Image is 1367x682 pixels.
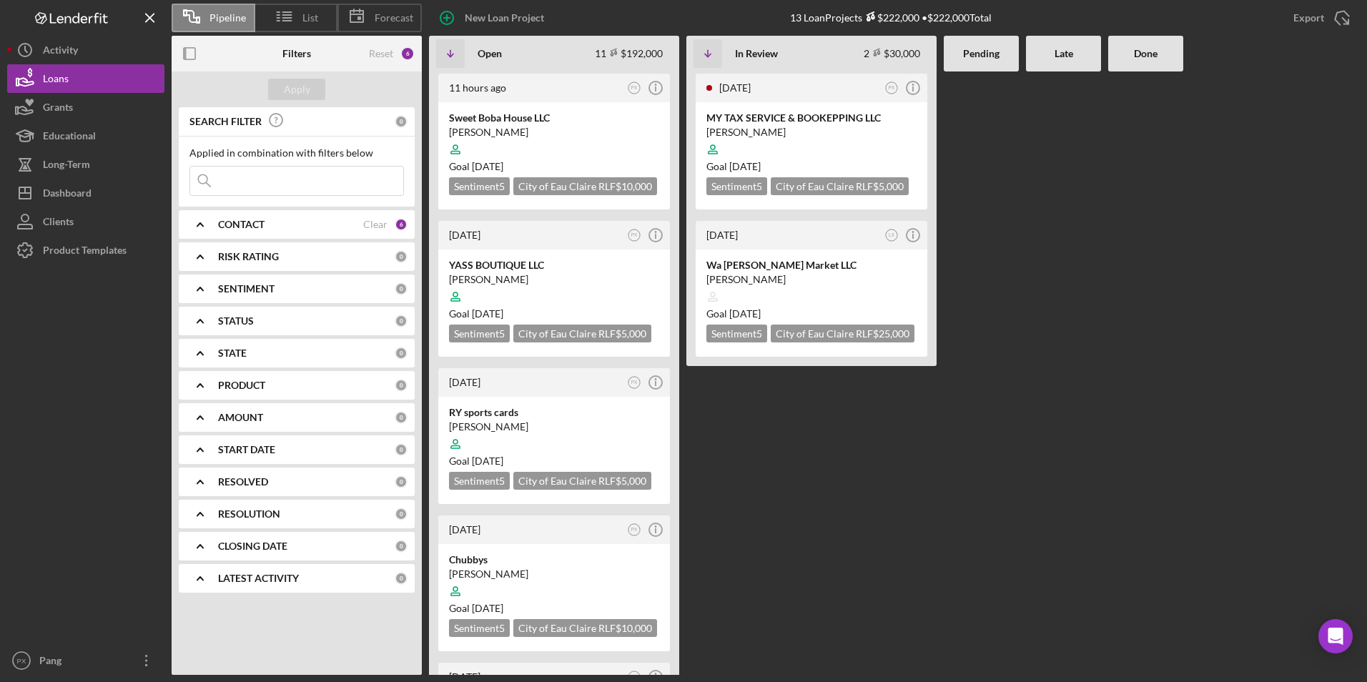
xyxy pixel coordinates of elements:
[625,79,644,98] button: PX
[43,150,90,182] div: Long-Term
[395,572,408,585] div: 0
[694,71,929,212] a: [DATE]PXMY TAX SERVICE & BOOKEPPING LLC[PERSON_NAME]Goal [DATE]Sentiment5City of Eau Claire RLF$5...
[395,475,408,488] div: 0
[706,258,917,272] div: Wa [PERSON_NAME] Market LLC
[449,567,659,581] div: [PERSON_NAME]
[449,272,659,287] div: [PERSON_NAME]
[218,412,263,423] b: AMOUNT
[218,573,299,584] b: LATEST ACTIVITY
[706,307,761,320] span: Goal
[7,36,164,64] button: Activity
[472,455,503,467] time: 08/09/2025
[284,79,310,100] div: Apply
[513,472,651,490] div: City of Eau Claire RLF $5,000
[7,179,164,207] button: Dashboard
[436,366,672,506] a: [DATE]PXRY sports cards[PERSON_NAME]Goal [DATE]Sentiment5City of Eau Claire RLF$5,000
[218,380,265,391] b: PRODUCT
[369,48,393,59] div: Reset
[449,258,659,272] div: YASS BOUTIQUE LLC
[7,150,164,179] button: Long-Term
[43,207,74,239] div: Clients
[706,272,917,287] div: [PERSON_NAME]
[625,520,644,540] button: PX
[43,122,96,154] div: Educational
[449,325,510,342] div: Sentiment 5
[449,420,659,434] div: [PERSON_NAME]
[631,674,638,679] text: PX
[395,347,408,360] div: 0
[43,64,69,97] div: Loans
[395,250,408,263] div: 0
[706,325,767,342] div: Sentiment 5
[436,71,672,212] a: 11 hours agoPXSweet Boba House LLC[PERSON_NAME]Goal [DATE]Sentiment5City of Eau Claire RLF$10,000
[449,455,503,467] span: Goal
[449,619,510,637] div: Sentiment 5
[625,226,644,245] button: PX
[1134,48,1158,59] b: Done
[218,219,265,230] b: CONTACT
[395,115,408,128] div: 0
[706,229,738,241] time: 2025-07-30 15:42
[43,236,127,268] div: Product Templates
[43,179,92,211] div: Dashboard
[218,283,275,295] b: SENTIMENT
[7,122,164,150] button: Educational
[436,513,672,653] a: [DATE]PXChubbys[PERSON_NAME]Goal [DATE]Sentiment5City of Eau Claire RLF$10,000
[631,527,638,532] text: PX
[465,4,544,32] div: New Loan Project
[449,472,510,490] div: Sentiment 5
[395,282,408,295] div: 0
[771,325,914,342] div: City of Eau Claire RLF $25,000
[7,207,164,236] button: Clients
[43,36,78,68] div: Activity
[375,12,413,24] span: Forecast
[882,226,902,245] button: LX
[449,111,659,125] div: Sweet Boba House LLC
[1293,4,1324,32] div: Export
[395,411,408,424] div: 0
[706,160,761,172] span: Goal
[889,85,895,90] text: PX
[218,347,247,359] b: STATE
[449,602,503,614] span: Goal
[706,125,917,139] div: [PERSON_NAME]
[7,646,164,675] button: PXPang [PERSON_NAME]
[882,79,902,98] button: PX
[729,307,761,320] time: 08/29/2025
[735,48,778,59] b: In Review
[963,48,1000,59] b: Pending
[218,315,254,327] b: STATUS
[218,540,287,552] b: CLOSING DATE
[472,160,503,172] time: 09/06/2025
[449,405,659,420] div: RY sports cards
[478,48,502,59] b: Open
[449,125,659,139] div: [PERSON_NAME]
[595,47,663,59] div: 11 $192,000
[1055,48,1073,59] b: Late
[43,93,73,125] div: Grants
[472,602,503,614] time: 08/29/2025
[1279,4,1360,32] button: Export
[436,219,672,359] a: [DATE]PXYASS BOUTIQUE LLC[PERSON_NAME]Goal [DATE]Sentiment5City of Eau Claire RLF$5,000
[218,444,275,455] b: START DATE
[449,307,503,320] span: Goal
[513,325,651,342] div: City of Eau Claire RLF $5,000
[7,64,164,93] button: Loans
[189,116,262,127] b: SEARCH FILTER
[395,508,408,520] div: 0
[889,232,895,237] text: LX
[631,85,638,90] text: PX
[429,4,558,32] button: New Loan Project
[7,93,164,122] button: Grants
[395,379,408,392] div: 0
[449,177,510,195] div: Sentiment 5
[449,229,480,241] time: 2025-08-12 23:45
[694,219,929,359] a: [DATE]LXWa [PERSON_NAME] Market LLC[PERSON_NAME]Goal [DATE]Sentiment5City of Eau Claire RLF$25,000
[17,657,26,665] text: PX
